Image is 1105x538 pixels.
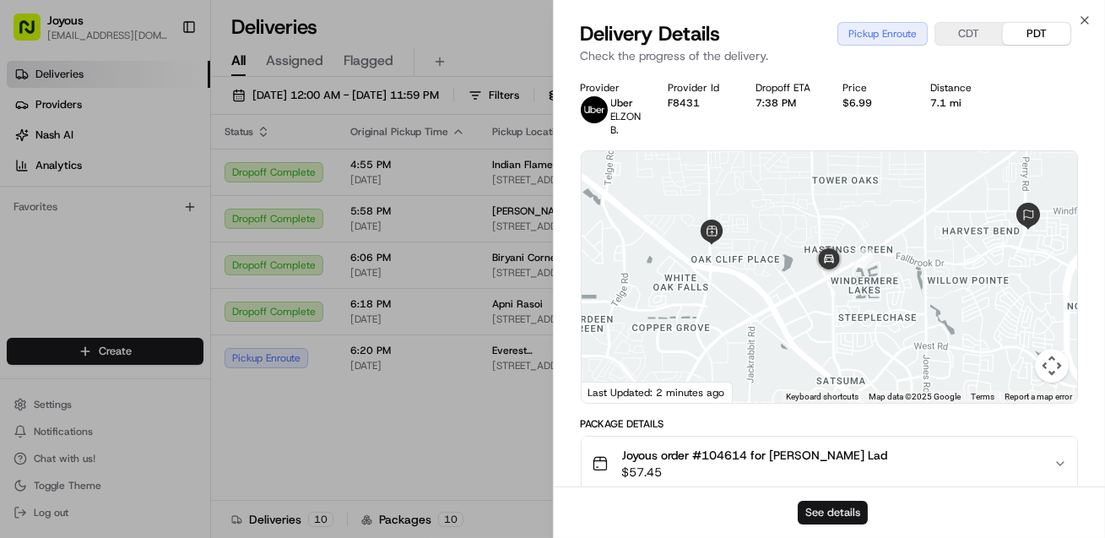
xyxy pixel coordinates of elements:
[582,437,1078,491] button: Joyous order #104614 for [PERSON_NAME] Lad$57.45
[35,161,66,192] img: 1755196953914-cd9d9cba-b7f7-46ee-b6f5-75ff69acacf5
[136,371,278,401] a: 💻API Documentation
[17,220,113,233] div: Past conversations
[1003,23,1070,45] button: PDT
[869,392,961,401] span: Map data ©2025 Google
[119,412,204,426] a: Powered byPylon
[581,96,608,123] img: uber-new-logo.jpeg
[756,81,816,95] div: Dropoff ETA
[1035,349,1069,383] button: Map camera controls
[622,464,888,481] span: $57.45
[149,262,184,275] span: [DATE]
[17,379,30,393] div: 📗
[581,20,721,47] span: Delivery Details
[34,378,129,394] span: Knowledge Base
[668,96,700,110] button: F8431
[622,447,888,464] span: Joyous order #104614 for [PERSON_NAME] Lad
[140,262,146,275] span: •
[168,413,204,426] span: Pylon
[971,392,994,401] a: Terms (opens in new tab)
[798,501,868,524] button: See details
[34,308,47,322] img: 1736555255976-a54dd68f-1ca7-489b-9aae-adbdc363a1c4
[262,216,307,236] button: See all
[581,47,1079,64] p: Check the progress of the delivery.
[76,178,232,192] div: We're available if you need us!
[611,96,634,110] span: Uber
[756,96,816,110] div: 7:38 PM
[842,96,903,110] div: $6.99
[786,391,859,403] button: Keyboard shortcuts
[930,81,991,95] div: Distance
[842,81,903,95] div: Price
[10,371,136,401] a: 📗Knowledge Base
[586,381,642,403] a: Open this area in Google Maps (opens a new window)
[44,109,279,127] input: Clear
[52,307,224,321] span: [PERSON_NAME] [PERSON_NAME]
[17,246,44,273] img: Jandy Espique
[17,291,44,318] img: Dianne Alexi Soriano
[668,81,729,95] div: Provider Id
[582,382,733,403] div: Last Updated: 2 minutes ago
[160,378,271,394] span: API Documentation
[52,262,137,275] span: [PERSON_NAME]
[586,381,642,403] img: Google
[17,161,47,192] img: 1736555255976-a54dd68f-1ca7-489b-9aae-adbdc363a1c4
[236,307,271,321] span: [DATE]
[1005,392,1072,401] a: Report a map error
[581,417,1079,431] div: Package Details
[287,166,307,187] button: Start new chat
[854,249,873,268] div: 1
[227,307,233,321] span: •
[935,23,1003,45] button: CDT
[76,161,277,178] div: Start new chat
[930,96,991,110] div: 7.1 mi
[611,110,642,137] span: ELZON B.
[581,81,642,95] div: Provider
[17,68,307,95] p: Welcome 👋
[17,17,51,51] img: Nash
[34,263,47,276] img: 1736555255976-a54dd68f-1ca7-489b-9aae-adbdc363a1c4
[143,379,156,393] div: 💻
